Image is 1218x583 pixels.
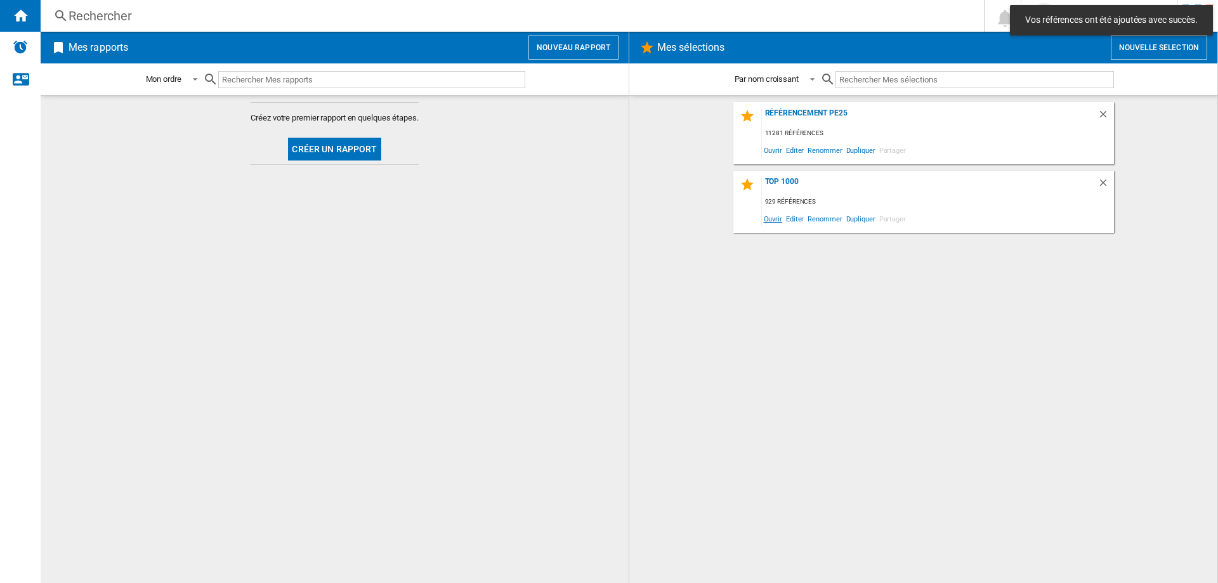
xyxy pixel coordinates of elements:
div: Référencement PE25 [762,108,1097,126]
span: Dupliquer [844,210,877,227]
button: Nouvelle selection [1111,36,1207,60]
span: Renommer [806,141,844,159]
div: TOP 1000 [762,177,1097,194]
span: Ouvrir [762,141,784,159]
button: Nouveau rapport [528,36,619,60]
span: Créez votre premier rapport en quelques étapes. [251,112,418,124]
button: Créer un rapport [288,138,381,160]
img: alerts-logo.svg [13,39,28,55]
span: Ouvrir [762,210,784,227]
div: Mon ordre [146,74,181,84]
span: Partager [877,210,908,227]
div: Par nom croissant [735,74,799,84]
div: 11281 références [762,126,1114,141]
div: Rechercher [69,7,951,25]
span: Dupliquer [844,141,877,159]
input: Rechercher Mes rapports [218,71,525,88]
div: Supprimer [1097,177,1114,194]
h2: Mes sélections [655,36,727,60]
div: 929 références [762,194,1114,210]
span: Vos références ont été ajoutées avec succès. [1021,14,1202,27]
span: Editer [784,141,806,159]
span: Editer [784,210,806,227]
div: Supprimer [1097,108,1114,126]
input: Rechercher Mes sélections [835,71,1114,88]
span: Renommer [806,210,844,227]
span: Partager [877,141,908,159]
h2: Mes rapports [66,36,131,60]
